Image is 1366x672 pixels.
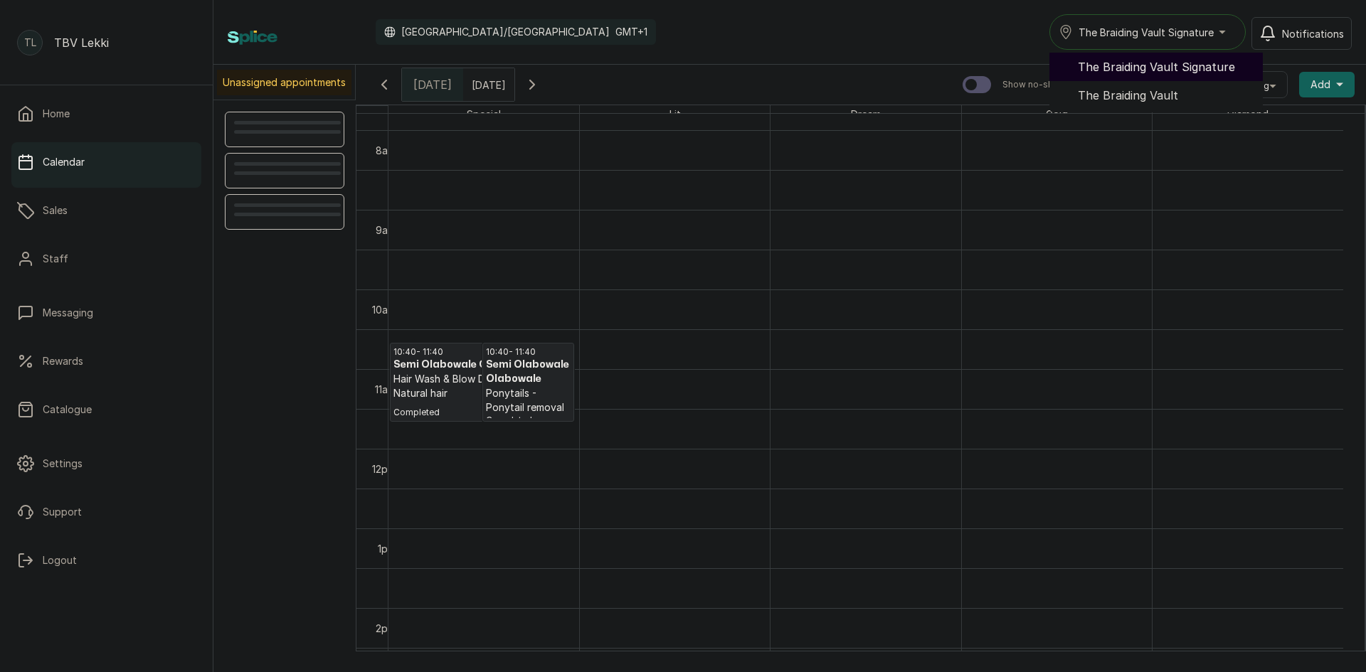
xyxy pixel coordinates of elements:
div: 8am [373,143,398,158]
div: 9am [373,223,398,238]
div: 11am [372,382,398,397]
span: Gold [1043,105,1071,123]
h3: Semi Olabowale Olabowale [486,358,571,386]
span: [DATE] [413,76,452,93]
a: Calendar [11,142,201,182]
p: Rewards [43,354,83,368]
span: Dream [848,105,884,123]
span: Add [1311,78,1330,92]
p: Home [43,107,70,121]
a: Messaging [11,293,201,333]
p: [GEOGRAPHIC_DATA]/[GEOGRAPHIC_DATA] [401,25,610,39]
p: TL [24,36,36,50]
p: Support [43,505,82,519]
p: Completed [393,400,571,418]
div: [DATE] [402,68,463,101]
div: 12pm [369,462,398,476]
button: Logout [11,540,201,580]
p: Sales [43,203,68,218]
a: Home [11,94,201,134]
span: Lit [667,105,684,123]
p: Unassigned appointments [217,70,351,95]
p: 10:40 - 11:40 [393,346,571,358]
p: Staff [43,252,68,266]
span: Notifications [1282,26,1344,41]
p: 10:40 - 11:40 [486,346,571,358]
p: Calendar [43,155,85,169]
p: Completed [486,415,571,426]
span: Special [464,105,504,123]
p: Hair Wash & Blow Dry Service - Natural hair [393,372,571,400]
div: 1pm [375,541,398,556]
p: Catalogue [43,402,92,417]
button: The Braiding Vault Signature [1049,14,1246,50]
a: Staff [11,239,201,279]
p: Ponytails - Ponytail removal [486,386,571,415]
p: Settings [43,457,83,471]
p: TBV Lekki [54,34,109,51]
button: Add [1299,72,1355,97]
p: GMT+1 [615,25,647,39]
a: Catalogue [11,390,201,430]
button: Notifications [1251,17,1352,50]
a: Rewards [11,341,201,381]
a: Settings [11,444,201,484]
span: The Braiding Vault Signature [1078,58,1251,75]
div: 10am [369,302,398,317]
p: Logout [43,553,77,567]
span: The Braiding Vault Signature [1079,25,1214,40]
a: Sales [11,191,201,230]
ul: The Braiding Vault Signature [1049,50,1263,112]
span: The Braiding Vault [1078,87,1251,104]
h3: Semi Olabowale Olabowale [393,358,571,372]
p: Show no-show/cancelled [1002,79,1108,90]
div: 2pm [373,621,398,636]
a: Support [11,492,201,532]
p: Messaging [43,306,93,320]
